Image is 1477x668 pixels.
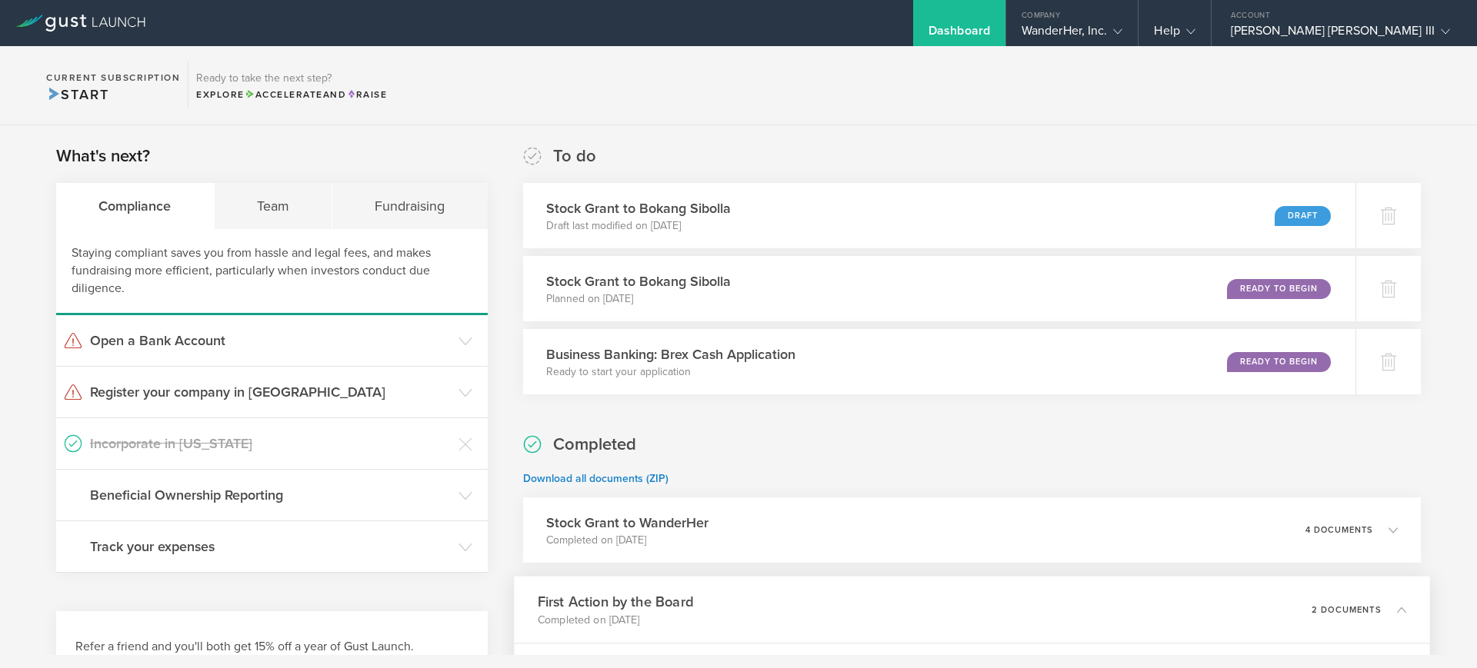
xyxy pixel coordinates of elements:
[46,86,108,103] span: Start
[196,73,387,84] h3: Ready to take the next step?
[1154,23,1195,46] div: Help
[245,89,347,100] span: and
[546,344,795,364] h3: Business Banking: Brex Cash Application
[90,382,451,402] h3: Register your company in [GEOGRAPHIC_DATA]
[90,331,451,351] h3: Open a Bank Account
[546,198,731,218] h3: Stock Grant to Bokang Sibolla
[56,229,488,315] div: Staying compliant saves you from hassle and legal fees, and makes fundraising more efficient, par...
[1312,605,1382,613] p: 2 documents
[75,638,468,656] h3: Refer a friend and you'll both get 15% off a year of Gust Launch.
[245,89,323,100] span: Accelerate
[523,472,668,485] a: Download all documents (ZIP)
[46,73,180,82] h2: Current Subscription
[346,89,387,100] span: Raise
[546,271,731,291] h3: Stock Grant to Bokang Sibolla
[1275,206,1331,226] div: Draft
[1305,526,1373,534] p: 4 documents
[90,485,451,505] h3: Beneficial Ownership Reporting
[523,183,1355,248] div: Stock Grant to Bokang SibollaDraft last modified on [DATE]Draft
[523,329,1355,394] div: Business Banking: Brex Cash ApplicationReady to start your applicationReady to Begin
[929,23,990,46] div: Dashboard
[56,183,215,229] div: Compliance
[546,513,708,533] h3: Stock Grant to WanderHer
[538,592,693,613] h3: First Action by the Board
[1227,352,1331,372] div: Ready to Begin
[553,434,636,456] h2: Completed
[546,291,731,307] p: Planned on [DATE]
[523,256,1355,321] div: Stock Grant to Bokang SibollaPlanned on [DATE]Ready to Begin
[538,612,693,627] p: Completed on [DATE]
[196,88,387,101] div: Explore
[546,533,708,548] p: Completed on [DATE]
[90,537,451,557] h3: Track your expenses
[1227,279,1331,299] div: Ready to Begin
[56,145,150,168] h2: What's next?
[188,61,395,109] div: Ready to take the next step?ExploreAccelerateandRaise
[546,218,731,234] p: Draft last modified on [DATE]
[90,434,451,454] h3: Incorporate in [US_STATE]
[553,145,596,168] h2: To do
[215,183,333,229] div: Team
[546,364,795,380] p: Ready to start your application
[1022,23,1123,46] div: WanderHer, Inc.
[332,183,488,229] div: Fundraising
[1231,23,1450,46] div: [PERSON_NAME] [PERSON_NAME] III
